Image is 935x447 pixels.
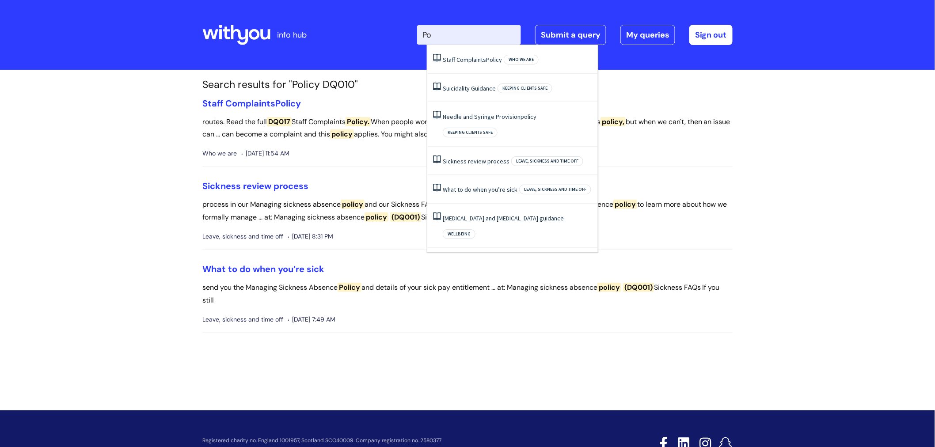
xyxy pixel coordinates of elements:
[443,214,564,222] a: [MEDICAL_DATA] and [MEDICAL_DATA] guidance
[202,231,283,242] span: Leave, sickness and time off
[202,281,733,307] p: send you the Managing Sickness Absence and details of your sick pay entitlement ... at: Managing ...
[601,117,626,126] span: policy,
[202,79,733,91] h1: Search results for "Policy DQ010"
[390,212,421,222] span: (DQ001)
[202,148,237,159] span: Who we are
[330,129,354,139] span: policy
[417,25,733,45] div: | -
[275,98,301,109] span: Policy
[443,128,498,137] span: Keeping clients safe
[346,117,371,126] span: Policy.
[202,263,324,275] a: What to do when you’re sick
[443,113,536,121] a: Needle and Syringe Provisionpolicy
[613,200,637,209] span: policy
[511,156,583,166] span: Leave, sickness and time off
[267,117,292,126] span: DQ017
[365,212,388,222] span: policy
[202,198,733,224] p: process in our Managing sickness absence and our Sickness FAQs. We’ll give you ... Read our Manag...
[443,84,496,92] a: Suicidality Guidance
[504,55,539,64] span: Who we are
[202,180,308,192] a: Sickness review process
[620,25,675,45] a: My queries
[288,231,333,242] span: [DATE] 8:31 PM
[277,28,307,42] p: info hub
[486,56,502,64] span: Policy
[202,98,301,109] a: Staff ComplaintsPolicy
[202,314,283,325] span: Leave, sickness and time off
[202,116,733,141] p: routes. Read the full Staff Complaints When people work together ... issues or misunderstandings ...
[341,200,365,209] span: policy
[689,25,733,45] a: Sign out
[443,157,509,165] a: Sickness review process
[202,438,597,443] p: Registered charity no. England 1001957, Scotland SCO40009. Company registration no. 2580377
[443,56,502,64] a: Staff ComplaintsPolicy
[597,283,621,292] span: policy
[241,148,289,159] span: [DATE] 11:54 AM
[519,185,591,194] span: Leave, sickness and time off
[417,25,521,45] input: Search
[338,283,361,292] span: Policy
[443,186,517,193] a: What to do when you’re sick
[443,229,475,239] span: Wellbeing
[623,283,654,292] span: (DQ001)
[288,314,335,325] span: [DATE] 7:49 AM
[535,25,606,45] a: Submit a query
[498,83,552,93] span: Keeping clients safe
[521,113,536,121] span: policy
